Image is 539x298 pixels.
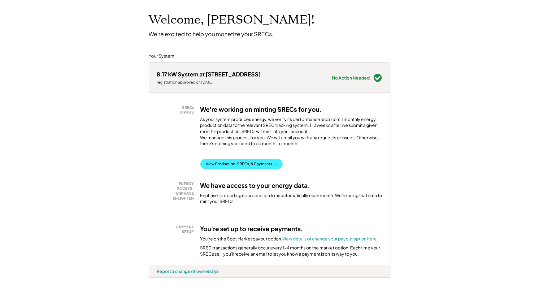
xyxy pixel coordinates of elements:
div: PAYMENT SETUP [160,225,194,234]
a: View details or change your payout option here. [283,236,378,241]
div: We're excited to help you monetize your SRECs. [149,30,274,37]
div: No Action Needed [332,76,370,80]
div: Report a change of ownership [157,268,218,274]
div: Your System: [149,53,176,59]
div: iusdnmws - VA Distributed [149,278,171,280]
div: As your system produces energy, we verify its performance and submit monthly energy production da... [200,116,382,150]
h3: We have access to your energy data. [200,181,311,189]
div: 8.17 kW System at [STREET_ADDRESS] [157,71,261,78]
div: Enphase is reporting its production to us automatically each month. We're using that data to mint... [200,192,382,205]
h1: Welcome, [PERSON_NAME]! [149,13,315,27]
h3: You're set up to receive payments. [200,225,303,233]
h3: We're working on minting SRECs for you. [200,105,322,113]
div: SRECs STATUS [160,105,194,115]
div: registration approved on [DATE] [157,80,261,85]
div: You're on the Spot Market payout option. [200,236,378,242]
div: ENERGY ACCESS: ENPHASE ENLIGHTEN [160,181,194,201]
button: View Production, SRECs, & Payments → [200,159,283,169]
div: SREC transactions generally occur every 1-4 months on the market option. Each time your SRECs sel... [200,245,382,257]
